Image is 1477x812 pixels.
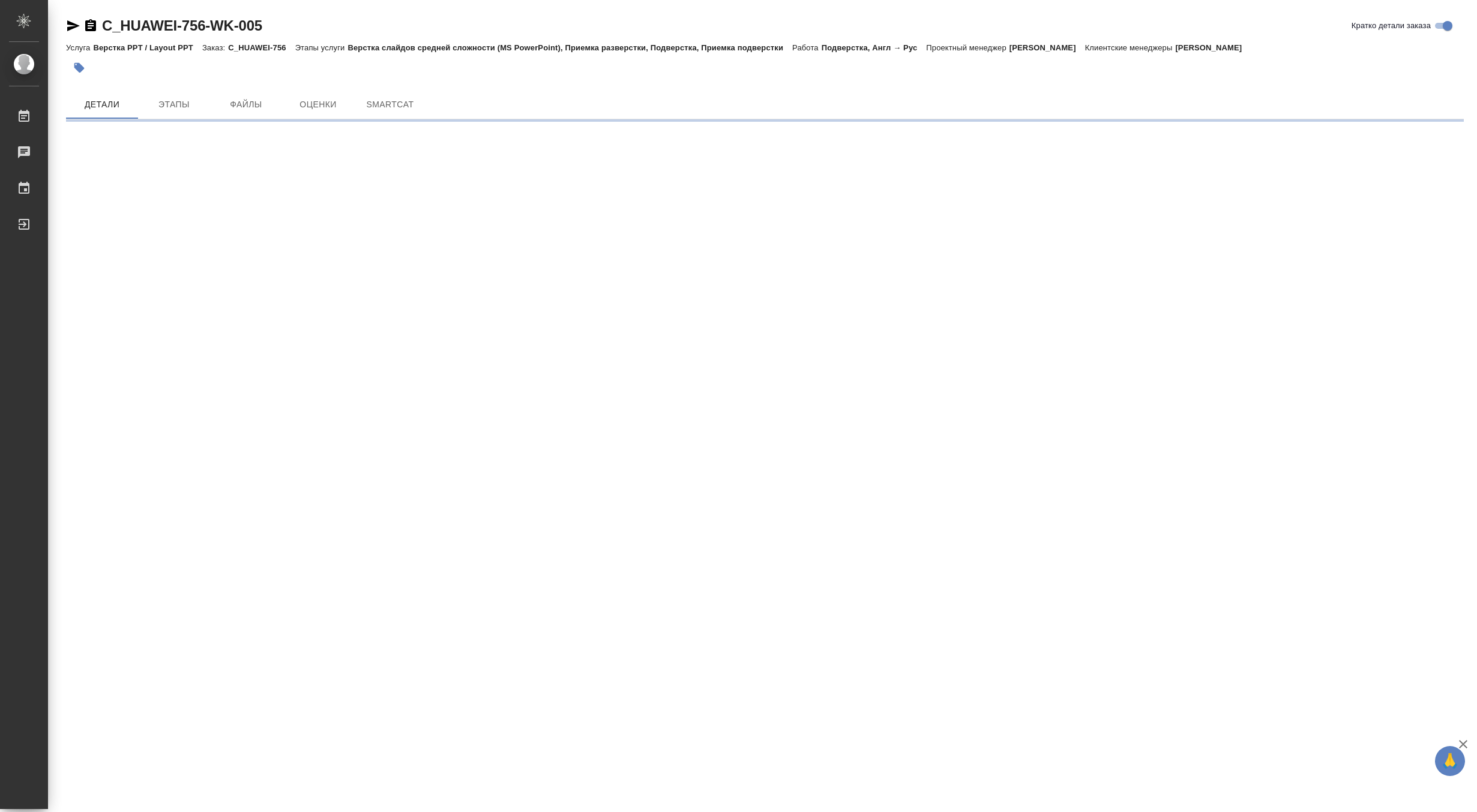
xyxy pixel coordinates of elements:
a: C_HUAWEI-756-WK-005 [102,17,262,34]
span: SmartCat [361,97,419,112]
p: Подверстка, Англ → Рус [822,43,927,52]
span: Этапы [145,97,203,112]
span: Детали [73,97,131,112]
button: Скопировать ссылку [83,19,98,33]
p: C_HUAWEI-756 [228,43,295,52]
p: Верстка слайдов средней сложности (MS PowerPoint), Приемка разверстки, Подверстка, Приемка подвер... [347,43,792,52]
p: [PERSON_NAME] [1009,43,1085,52]
p: [PERSON_NAME] [1175,43,1251,52]
span: Кратко детали заказа [1352,20,1431,32]
button: Скопировать ссылку для ЯМессенджера [66,19,80,33]
p: Заказ: [202,43,228,52]
p: Услуга [66,43,93,52]
span: 🙏 [1440,748,1460,774]
p: Работа [792,43,822,52]
span: Файлы [217,97,275,112]
p: Верстка PPT / Layout PPT [93,43,202,52]
span: Оценки [289,97,347,112]
p: Проектный менеджер [926,43,1009,52]
button: Добавить тэг [66,55,92,81]
button: 🙏 [1435,746,1465,776]
p: Этапы услуги [295,43,348,52]
p: Клиентские менеджеры [1085,43,1176,52]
